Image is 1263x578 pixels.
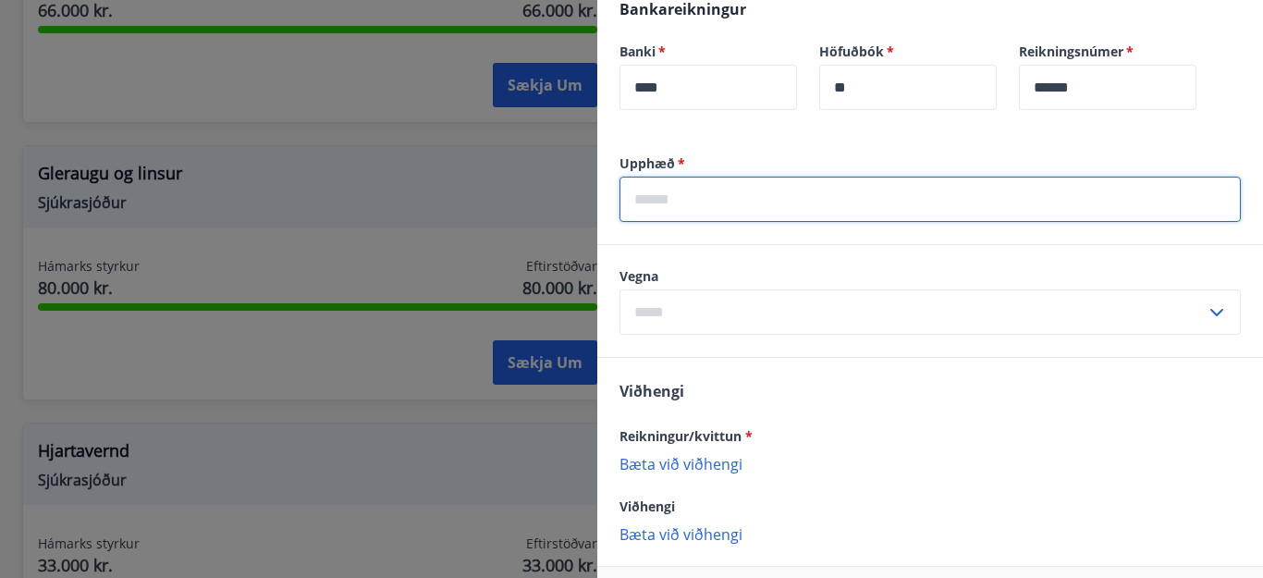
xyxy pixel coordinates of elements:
label: Vegna [619,267,1241,286]
label: Reikningsnúmer [1019,43,1196,61]
p: Bæta við viðhengi [619,524,1241,543]
div: Upphæð [619,177,1241,222]
label: Upphæð [619,154,1241,173]
span: Viðhengi [619,381,684,401]
label: Höfuðbók [819,43,997,61]
label: Banki [619,43,797,61]
span: Reikningur/kvittun [619,427,753,445]
p: Bæta við viðhengi [619,454,1241,473]
span: Viðhengi [619,498,675,515]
